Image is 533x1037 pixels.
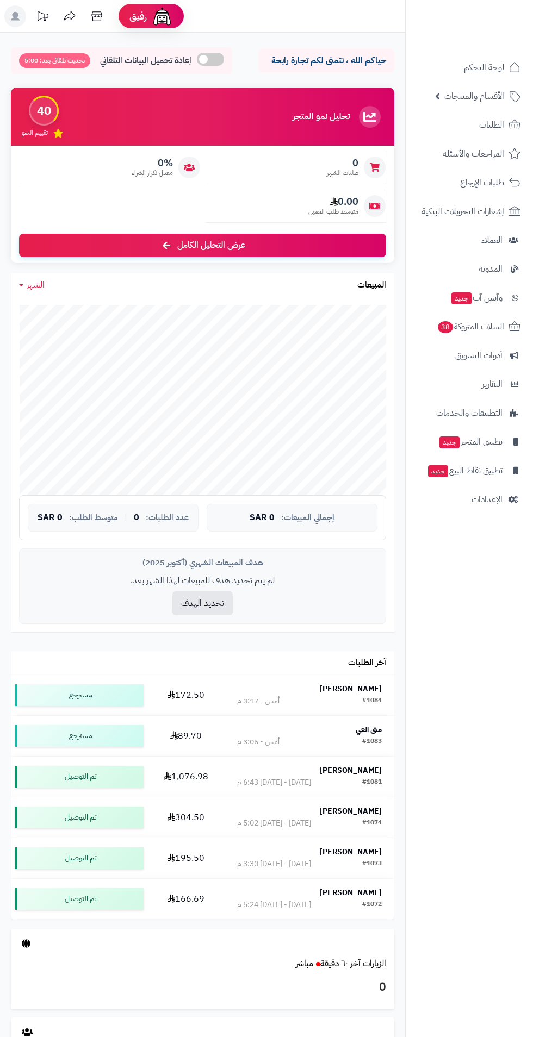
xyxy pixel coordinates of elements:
span: عدد الطلبات: [146,513,189,522]
div: #1081 [362,777,382,788]
div: [DATE] - [DATE] 5:02 م [237,818,311,829]
div: أمس - 3:06 م [237,736,280,747]
span: 0 SAR [38,513,63,523]
p: حياكم الله ، نتمنى لكم تجارة رابحة [266,54,386,67]
td: 166.69 [148,879,224,919]
span: إشعارات التحويلات البنكية [422,204,504,219]
a: إشعارات التحويلات البنكية [412,198,526,224]
a: أدوات التسويق [412,342,526,368]
td: 89.70 [148,716,224,756]
a: تطبيق المتجرجديد [412,429,526,455]
a: الإعدادات [412,486,526,513]
div: #1072 [362,899,382,910]
img: logo-2.png [459,30,523,53]
p: لم يتم تحديد هدف للمبيعات لهذا الشهر بعد. [28,574,377,587]
strong: [PERSON_NAME] [320,683,382,695]
h3: آخر الطلبات [348,658,386,668]
img: ai-face.png [151,5,173,27]
div: #1083 [362,736,382,747]
strong: [PERSON_NAME] [320,805,382,817]
div: تم التوصيل [15,807,144,828]
a: طلبات الإرجاع [412,170,526,196]
span: الإعدادات [472,492,503,507]
span: التطبيقات والخدمات [436,405,503,421]
div: مسترجع [15,725,144,747]
span: 0 [134,513,139,523]
span: عرض التحليل الكامل [177,239,245,252]
div: تم التوصيل [15,888,144,910]
small: مباشر [296,957,313,970]
h3: تحليل نمو المتجر [293,112,350,122]
strong: [PERSON_NAME] [320,887,382,898]
strong: منى العي [356,724,382,735]
span: رفيق [129,10,147,23]
span: طلبات الشهر [327,168,358,178]
span: الشهر [27,278,45,291]
span: تطبيق المتجر [438,434,503,449]
span: متوسط الطلب: [69,513,118,522]
a: السلات المتروكة38 [412,314,526,340]
span: 0 SAR [250,513,275,523]
span: السلات المتروكة [437,319,504,334]
td: 304.50 [148,797,224,838]
h3: 0 [19,978,386,997]
span: العملاء [481,233,503,248]
div: تم التوصيل [15,847,144,869]
span: الطلبات [479,117,504,133]
div: مسترجع [15,684,144,706]
span: تقييم النمو [22,128,48,138]
div: أمس - 3:17 م [237,696,280,707]
span: الأقسام والمنتجات [444,89,504,104]
span: 0% [132,157,173,169]
span: إجمالي المبيعات: [281,513,334,522]
span: وآتس آب [450,290,503,305]
div: تم التوصيل [15,766,144,788]
span: التقارير [482,377,503,392]
a: المراجعات والأسئلة [412,141,526,167]
a: الطلبات [412,112,526,138]
a: لوحة التحكم [412,54,526,80]
a: الزيارات آخر ٦٠ دقيقةمباشر [296,957,386,970]
h3: المبيعات [357,280,386,290]
td: 195.50 [148,838,224,878]
a: التقارير [412,371,526,397]
span: جديد [428,465,448,477]
a: عرض التحليل الكامل [19,234,386,257]
strong: [PERSON_NAME] [320,846,382,858]
div: [DATE] - [DATE] 3:30 م [237,859,311,870]
span: المراجعات والأسئلة [443,146,504,161]
span: تطبيق نقاط البيع [427,463,503,478]
a: وآتس آبجديد [412,285,526,311]
a: المدونة [412,256,526,282]
div: #1073 [362,859,382,870]
div: [DATE] - [DATE] 5:24 م [237,899,311,910]
a: العملاء [412,227,526,253]
div: هدف المبيعات الشهري (أكتوبر 2025) [28,557,377,569]
span: 0.00 [308,196,358,208]
a: التطبيقات والخدمات [412,400,526,426]
a: تحديثات المنصة [29,5,56,30]
span: أدوات التسويق [455,348,503,363]
span: لوحة التحكم [464,60,504,75]
div: [DATE] - [DATE] 6:43 م [237,777,311,788]
td: 172.50 [148,675,224,715]
span: 0 [327,157,358,169]
span: طلبات الإرجاع [460,175,504,190]
span: | [125,514,127,522]
span: تحديث تلقائي بعد: 5:00 [19,53,90,68]
span: معدل تكرار الشراء [132,168,173,178]
div: #1074 [362,818,382,829]
div: #1084 [362,696,382,707]
span: جديد [439,436,460,448]
span: إعادة تحميل البيانات التلقائي [100,54,191,67]
span: جديد [451,292,472,304]
a: الشهر [19,279,45,291]
span: متوسط طلب العميل [308,207,358,216]
strong: [PERSON_NAME] [320,765,382,776]
span: 38 [438,321,453,333]
span: المدونة [479,261,503,277]
a: تطبيق نقاط البيعجديد [412,458,526,484]
button: تحديد الهدف [172,591,233,615]
td: 1,076.98 [148,757,224,797]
